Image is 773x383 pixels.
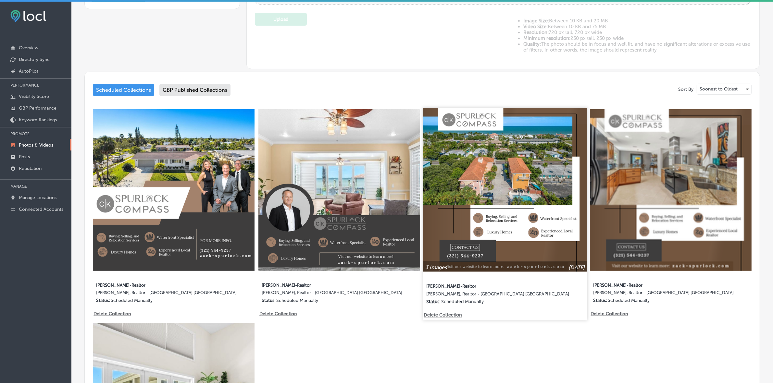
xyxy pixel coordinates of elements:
[276,298,318,303] p: Scheduled Manually
[19,68,38,74] p: AutoPilot
[159,84,231,96] div: GBP Published Collections
[19,142,53,148] p: Photos & Videos
[591,311,628,317] p: Delete Collection
[19,105,56,111] p: GBP Performance
[593,290,734,298] label: [PERSON_NAME], Realtor - [GEOGRAPHIC_DATA] [GEOGRAPHIC_DATA]
[19,154,30,160] p: Posts
[111,298,153,303] p: Scheduled Manually
[426,299,441,304] p: Status:
[262,290,402,298] label: [PERSON_NAME], Realtor - [GEOGRAPHIC_DATA] [GEOGRAPHIC_DATA]
[262,279,378,290] label: [PERSON_NAME]-Realtor
[423,108,587,271] img: Collection thumbnail
[700,86,738,92] p: Soonest to Oldest
[697,84,751,94] div: Soonest to Oldest
[678,87,693,92] p: Sort By
[19,117,57,123] p: Keyword Rankings
[19,195,56,200] p: Manage Locations
[19,94,49,99] p: Visibility Score
[96,290,237,298] label: [PERSON_NAME], Realtor - [GEOGRAPHIC_DATA] [GEOGRAPHIC_DATA]
[258,109,420,271] img: Collection thumbnail
[441,299,484,304] p: Scheduled Manually
[19,57,50,62] p: Directory Sync
[93,109,255,271] img: Collection thumbnail
[426,280,544,292] label: [PERSON_NAME]-Realtor
[424,313,461,318] p: Delete Collection
[94,311,130,317] p: Delete Collection
[93,84,154,96] div: Scheduled Collections
[426,291,569,299] label: [PERSON_NAME], Realtor - [GEOGRAPHIC_DATA] [GEOGRAPHIC_DATA]
[593,298,607,303] p: Status:
[19,207,63,212] p: Connected Accounts
[259,311,296,317] p: Delete Collection
[425,264,447,270] p: 3 images
[19,45,38,51] p: Overview
[10,10,46,22] img: fda3e92497d09a02dc62c9cd864e3231.png
[568,264,585,270] p: [DATE]
[262,298,276,303] p: Status:
[96,298,110,303] p: Status:
[608,298,650,303] p: Scheduled Manually
[590,109,752,271] img: Collection thumbnail
[19,166,42,171] p: Reputation
[593,279,709,290] label: [PERSON_NAME]-Realtor
[96,279,212,290] label: [PERSON_NAME]-Realtor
